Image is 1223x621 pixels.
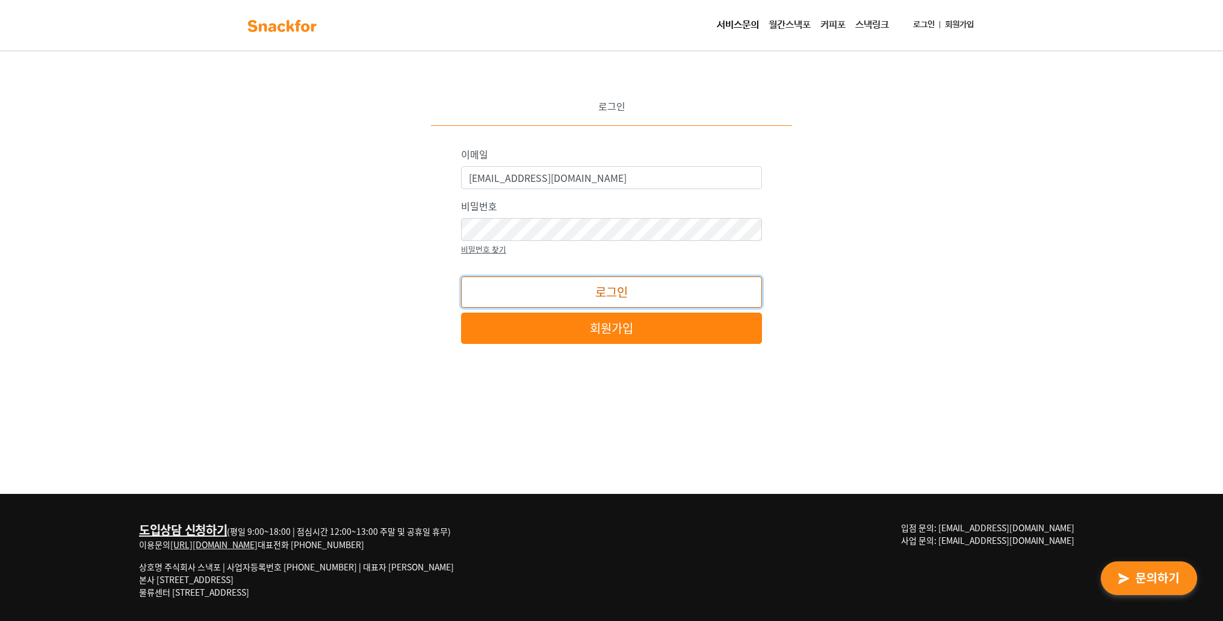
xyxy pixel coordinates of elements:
[170,538,258,551] a: [URL][DOMAIN_NAME]
[461,199,497,213] label: 비밀번호
[139,521,227,538] a: 도입상담 신청하기
[461,241,506,255] a: 비밀번호 찾기
[764,13,816,37] a: 월간스낵포
[712,13,764,37] a: 서비스문의
[155,382,231,412] a: 설정
[461,166,762,189] input: 이메일
[461,243,506,255] small: 비밀번호 찾기
[461,276,762,308] button: 로그인
[4,382,79,412] a: 홈
[186,400,200,410] span: 설정
[940,14,979,36] a: 회원가입
[461,147,488,161] label: 이메일
[38,400,45,410] span: 홈
[908,14,940,36] a: 로그인
[850,13,894,37] a: 스낵링크
[461,313,762,344] a: 회원가입
[816,13,850,37] a: 커피포
[431,99,792,126] div: 로그인
[139,522,454,551] div: (평일 9:00~18:00 | 점심시간 12:00~13:00 주말 및 공휴일 휴무) 이용문의 대표전화 [PHONE_NUMBER]
[244,16,320,36] img: background-main-color.svg
[79,382,155,412] a: 대화
[110,401,125,410] span: 대화
[901,522,1074,546] span: 입점 문의: [EMAIL_ADDRESS][DOMAIN_NAME] 사업 문의: [EMAIL_ADDRESS][DOMAIN_NAME]
[139,561,454,599] p: 상호명 주식회사 스낵포 | 사업자등록번호 [PHONE_NUMBER] | 대표자 [PERSON_NAME] 본사 [STREET_ADDRESS] 물류센터 [STREET_ADDRESS]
